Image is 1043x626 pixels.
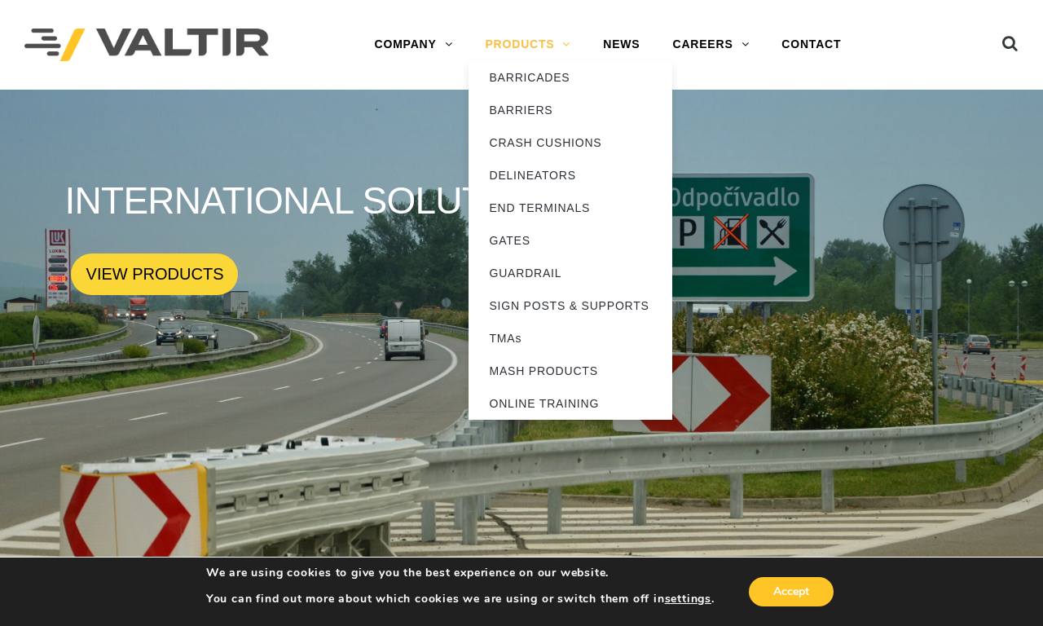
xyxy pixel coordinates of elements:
[469,192,672,224] a: END TERMINALS
[469,94,672,126] a: BARRIERS
[765,29,857,61] a: CONTACT
[749,577,834,606] button: Accept
[359,29,469,61] a: COMPANY
[587,29,656,61] a: NEWS
[469,29,587,61] a: PRODUCTS
[469,159,672,192] a: DELINEATORS
[469,224,672,257] a: GATES
[206,566,715,580] p: We are using cookies to give you the best experience on our website.
[65,179,574,223] rs-layer: INTERNATIONAL SOLUTIONS
[469,61,672,94] a: BARRICADES
[469,289,672,322] a: SIGN POSTS & SUPPORTS
[24,29,269,62] img: Valtir
[665,592,711,606] button: settings
[469,355,672,387] a: MASH PRODUCTS
[656,29,765,61] a: CAREERS
[71,253,239,295] a: VIEW PRODUCTS
[469,257,672,289] a: GUARDRAIL
[469,387,672,420] a: ONLINE TRAINING
[206,592,715,606] p: You can find out more about which cookies we are using or switch them off in .
[469,126,672,159] a: CRASH CUSHIONS
[469,322,672,355] a: TMAs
